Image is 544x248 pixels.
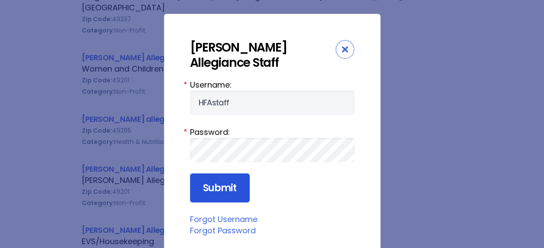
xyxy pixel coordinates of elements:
[190,126,354,138] label: Password:
[190,214,258,225] a: Forgot Username
[335,40,354,59] div: Close
[190,225,256,236] a: Forgot Password
[190,79,354,91] label: Username:
[190,173,250,203] input: Submit
[190,40,335,70] div: [PERSON_NAME] Allegiance Staff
